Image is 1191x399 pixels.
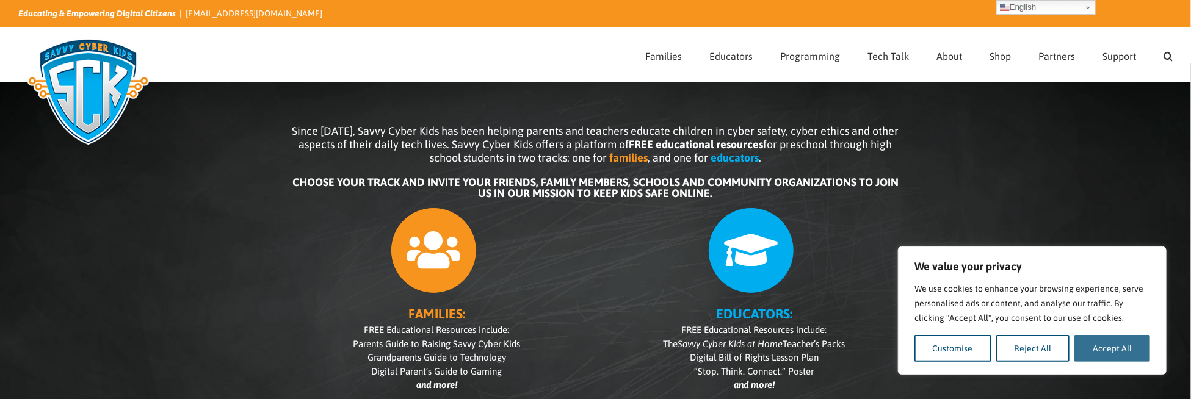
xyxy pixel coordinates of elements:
[1000,2,1010,12] img: en
[716,306,792,322] b: EDUCATORS:
[664,339,845,349] span: The Teacher’s Packs
[364,325,510,335] span: FREE Educational Resources include:
[711,151,759,164] b: educators
[867,27,909,81] a: Tech Talk
[292,124,899,164] span: Since [DATE], Savvy Cyber Kids has been helping parents and teachers educate children in cyber sa...
[996,335,1070,362] button: Reject All
[914,281,1150,325] p: We use cookies to enhance your browsing experience, serve personalised ads or content, and analys...
[709,51,753,61] span: Educators
[1102,27,1136,81] a: Support
[867,51,909,61] span: Tech Talk
[609,151,648,164] b: families
[695,366,814,376] span: “Stop. Think. Connect.” Poster
[990,27,1011,81] a: Shop
[990,51,1011,61] span: Shop
[682,325,827,335] span: FREE Educational Resources include:
[914,259,1150,274] p: We value your privacy
[1038,27,1075,81] a: Partners
[353,339,521,349] span: Parents Guide to Raising Savvy Cyber Kids
[629,138,764,151] b: FREE educational resources
[645,27,1173,81] nav: Main Menu
[936,51,962,61] span: About
[1038,51,1075,61] span: Partners
[709,27,753,81] a: Educators
[292,176,899,199] b: CHOOSE YOUR TRACK AND INVITE YOUR FRIENDS, FAMILY MEMBERS, SCHOOLS AND COMMUNITY ORGANIZATIONS TO...
[367,352,506,362] span: Grandparents Guide to Technology
[759,151,761,164] span: .
[678,339,783,349] i: Savvy Cyber Kids at Home
[645,27,682,81] a: Families
[936,27,962,81] a: About
[18,9,176,18] i: Educating & Empowering Digital Citizens
[372,366,502,376] span: Digital Parent’s Guide to Gaming
[734,379,775,390] i: and more!
[645,51,682,61] span: Families
[780,51,840,61] span: Programming
[1074,335,1150,362] button: Accept All
[648,151,708,164] span: , and one for
[780,27,840,81] a: Programming
[1164,27,1173,81] a: Search
[408,306,465,322] b: FAMILIES:
[186,9,322,18] a: [EMAIL_ADDRESS][DOMAIN_NAME]
[416,379,457,390] i: and more!
[690,352,819,362] span: Digital Bill of Rights Lesson Plan
[1102,51,1136,61] span: Support
[914,335,991,362] button: Customise
[18,31,158,153] img: Savvy Cyber Kids Logo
